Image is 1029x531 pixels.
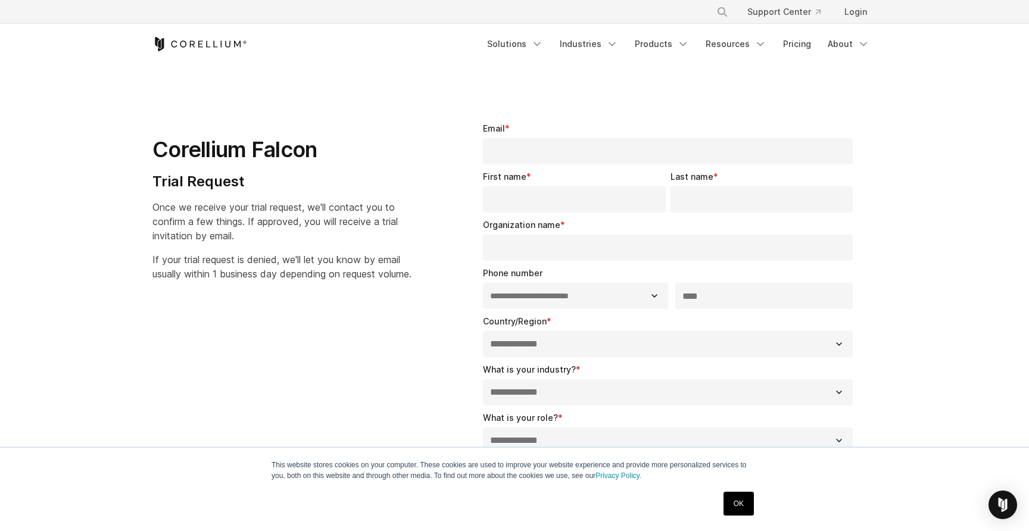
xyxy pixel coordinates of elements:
a: Login [835,1,877,23]
button: Search [712,1,733,23]
h1: Corellium Falcon [152,136,411,163]
span: First name [483,171,526,182]
a: OK [724,492,754,516]
a: Industries [553,33,625,55]
span: Country/Region [483,316,547,326]
div: Navigation Menu [480,33,877,55]
a: Pricing [776,33,818,55]
span: Email [483,123,505,133]
a: Solutions [480,33,550,55]
div: Navigation Menu [702,1,877,23]
span: What is your industry? [483,364,576,374]
span: If your trial request is denied, we'll let you know by email usually within 1 business day depend... [152,254,411,280]
a: Support Center [738,1,830,23]
span: What is your role? [483,413,558,423]
p: This website stores cookies on your computer. These cookies are used to improve your website expe... [272,460,757,481]
a: Corellium Home [152,37,247,51]
a: Privacy Policy. [595,471,641,480]
div: Open Intercom Messenger [989,491,1017,519]
span: Phone number [483,268,542,278]
h4: Trial Request [152,173,411,190]
a: About [821,33,877,55]
span: Organization name [483,220,560,230]
span: Once we receive your trial request, we'll contact you to confirm a few things. If approved, you w... [152,201,398,242]
a: Resources [699,33,774,55]
span: Last name [671,171,713,182]
a: Products [628,33,696,55]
